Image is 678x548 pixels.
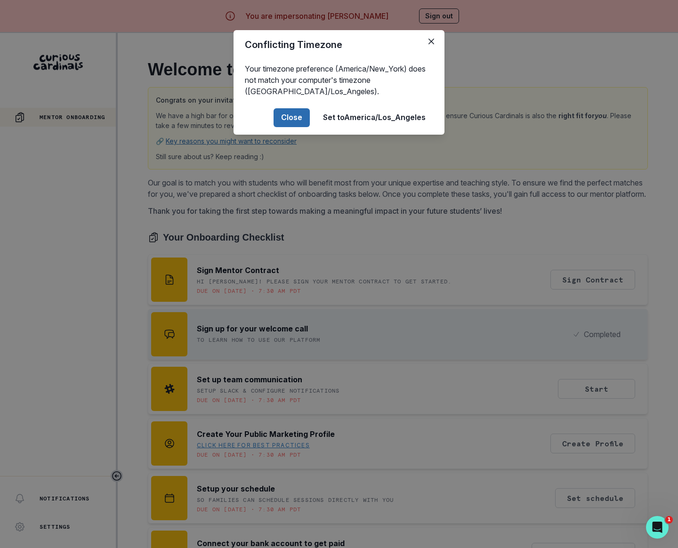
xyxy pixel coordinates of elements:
[665,516,673,524] span: 1
[234,59,444,101] div: Your timezone preference (America/New_York) does not match your computer's timezone ([GEOGRAPHIC_...
[646,516,669,539] iframe: Intercom live chat
[234,30,444,59] header: Conflicting Timezone
[274,108,310,127] button: Close
[315,108,433,127] button: Set toAmerica/Los_Angeles
[424,34,439,49] button: Close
